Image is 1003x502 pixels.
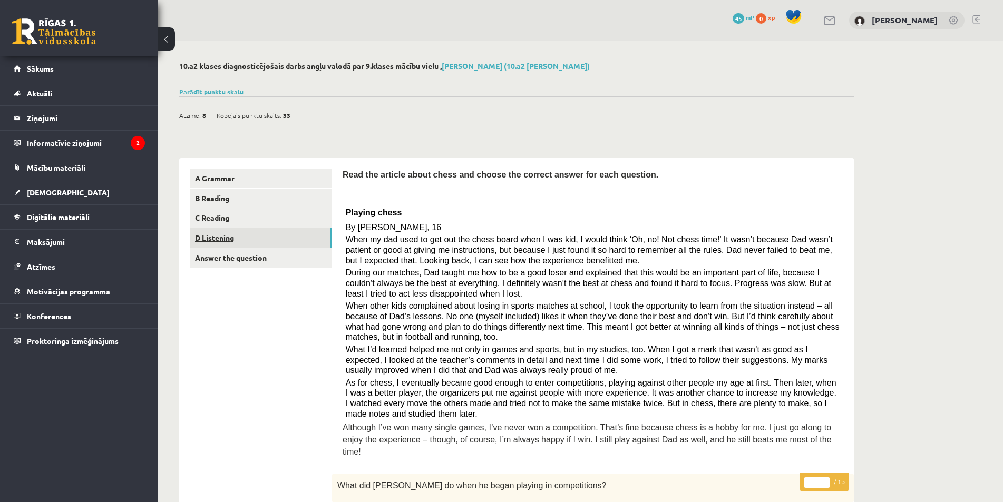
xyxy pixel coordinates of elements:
[337,481,607,490] span: What did [PERSON_NAME] do when he began playing in competitions?
[217,107,281,123] span: Kopējais punktu skaits:
[27,287,110,296] span: Motivācijas programma
[14,106,145,130] a: Ziņojumi
[27,188,110,197] span: [DEMOGRAPHIC_DATA]
[14,205,145,229] a: Digitālie materiāli
[800,473,849,491] p: / 1p
[190,169,332,188] a: A Grammar
[346,345,828,375] span: What I’d learned helped me not only in games and sports, but in my studies, too. When I got a mar...
[854,16,865,26] img: Samanta Žigaļeva
[131,136,145,150] i: 2
[343,170,658,179] span: Read the article about chess and choose the correct answer for each question.
[190,248,332,268] a: Answer the question
[346,378,836,418] span: As for chess, I eventually became good enough to enter competitions, playing against other people...
[27,311,71,321] span: Konferences
[14,180,145,204] a: [DEMOGRAPHIC_DATA]
[346,235,833,264] span: When my dad used to get out the chess board when I was kid, I would think ‘Oh, no! Not chess time...
[12,18,96,45] a: Rīgas 1. Tālmācības vidusskola
[442,61,590,71] a: [PERSON_NAME] (10.a2 [PERSON_NAME])
[27,212,90,222] span: Digitālie materiāli
[190,228,332,248] a: D Listening
[346,208,402,217] span: Playing chess
[756,13,766,24] span: 0
[733,13,754,22] a: 45 mP
[768,13,775,22] span: xp
[746,13,754,22] span: mP
[756,13,780,22] a: 0 xp
[27,131,145,155] legend: Informatīvie ziņojumi
[346,223,441,232] span: By [PERSON_NAME], 16
[346,268,831,298] span: During our matches, Dad taught me how to be a good loser and explained that this would be an impo...
[14,155,145,180] a: Mācību materiāli
[27,64,54,73] span: Sākums
[346,301,840,341] span: When other kids complained about losing in sports matches at school, I took the opportunity to le...
[27,262,55,271] span: Atzīmes
[14,304,145,328] a: Konferences
[733,13,744,24] span: 45
[27,163,85,172] span: Mācību materiāli
[343,423,832,456] span: Although I’ve won many single games, I’ve never won a competition. That’s fine because chess is a...
[27,106,145,130] legend: Ziņojumi
[14,81,145,105] a: Aktuāli
[27,230,145,254] legend: Maksājumi
[14,230,145,254] a: Maksājumi
[202,107,206,123] span: 8
[179,107,201,123] span: Atzīme:
[283,107,290,123] span: 33
[27,88,52,98] span: Aktuāli
[27,336,119,346] span: Proktoringa izmēģinājums
[190,189,332,208] a: B Reading
[179,87,244,96] a: Parādīt punktu skalu
[14,56,145,81] a: Sākums
[14,329,145,353] a: Proktoringa izmēģinājums
[190,208,332,228] a: C Reading
[179,62,854,71] h2: 10.a2 klases diagnosticējošais darbs angļu valodā par 9.klases mācību vielu ,
[872,15,938,25] a: [PERSON_NAME]
[14,131,145,155] a: Informatīvie ziņojumi2
[14,279,145,303] a: Motivācijas programma
[14,254,145,279] a: Atzīmes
